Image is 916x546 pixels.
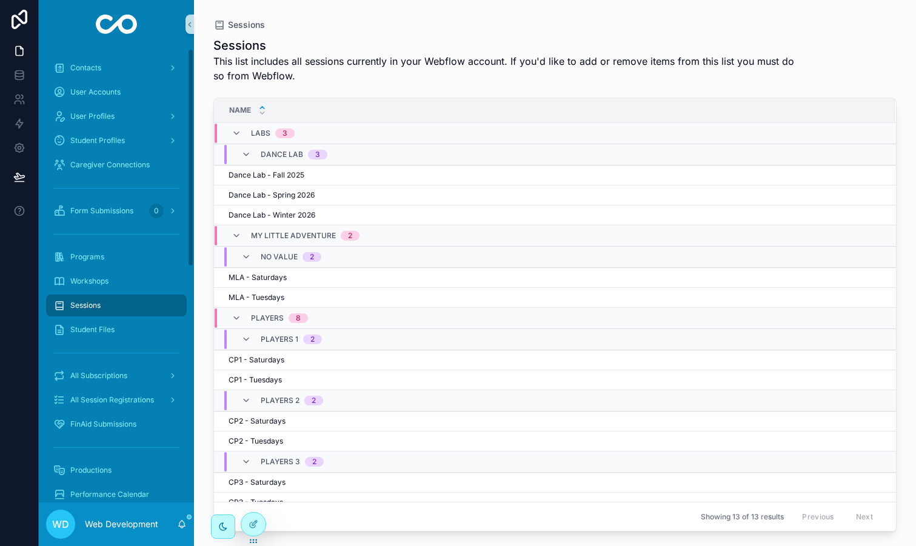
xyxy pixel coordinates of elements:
div: scrollable content [39,48,194,502]
a: CP1 - Tuesdays [229,375,880,385]
a: CP2 - Saturdays [229,416,880,426]
span: CP1 - Saturdays [229,355,284,365]
span: My Little Adventure [251,231,336,241]
span: User Accounts [70,87,121,97]
a: All Subscriptions [46,365,187,387]
span: Dance Lab - Spring 2026 [229,190,315,200]
span: Programs [70,252,104,262]
a: Student Profiles [46,130,187,151]
div: 2 [310,252,314,262]
a: Dance Lab - Winter 2026 [229,210,880,220]
div: 2 [310,335,315,344]
span: CP1 - Tuesdays [229,375,282,385]
div: 2 [312,457,316,467]
a: Caregiver Connections [46,154,187,176]
div: 8 [296,313,301,323]
div: 3 [282,128,287,138]
span: Players 3 [261,457,300,467]
span: MLA - Tuesdays [229,293,284,302]
a: Productions [46,459,187,481]
a: Programs [46,246,187,268]
span: Dance Lab [261,150,303,159]
span: Players 1 [261,335,298,344]
span: Labs [251,128,270,138]
span: Players 2 [261,396,299,405]
span: All Subscriptions [70,371,127,381]
img: App logo [96,15,138,34]
a: CP1 - Saturdays [229,355,880,365]
span: User Profiles [70,112,115,121]
a: User Accounts [46,81,187,103]
div: 0 [149,204,164,218]
a: Contacts [46,57,187,79]
span: Sessions [228,19,265,31]
span: FinAid Submissions [70,419,136,429]
span: Student Profiles [70,136,125,145]
span: CP3 - Tuesdays [229,498,283,507]
a: MLA - Saturdays [229,273,880,282]
span: Student Files [70,325,115,335]
a: CP2 - Tuesdays [229,436,880,446]
a: MLA - Tuesdays [229,293,880,302]
a: Dance Lab - Fall 2025 [229,170,880,180]
a: Performance Calendar [46,484,187,505]
span: All Session Registrations [70,395,154,405]
span: MLA - Saturdays [229,273,287,282]
span: Productions [70,465,112,475]
span: Dance Lab - Fall 2025 [229,170,304,180]
a: Sessions [213,19,265,31]
a: Sessions [46,295,187,316]
a: Dance Lab - Spring 2026 [229,190,880,200]
span: Players [251,313,284,323]
span: Performance Calendar [70,490,149,499]
div: 2 [348,231,352,241]
div: 2 [312,396,316,405]
a: User Profiles [46,105,187,127]
a: CP3 - Saturdays [229,478,880,487]
a: CP3 - Tuesdays [229,498,880,507]
span: Name [229,105,251,115]
span: Contacts [70,63,101,73]
span: Showing 13 of 13 results [701,512,784,522]
h1: Sessions [213,37,806,54]
span: No value [261,252,298,262]
a: Student Files [46,319,187,341]
span: Sessions [70,301,101,310]
div: 3 [315,150,320,159]
span: Workshops [70,276,109,286]
span: WD [52,517,69,531]
span: CP2 - Saturdays [229,416,286,426]
a: All Session Registrations [46,389,187,411]
span: Form Submissions [70,206,133,216]
a: FinAid Submissions [46,413,187,435]
span: Caregiver Connections [70,160,150,170]
p: This list includes all sessions currently in your Webflow account. If you'd like to add or remove... [213,54,806,83]
span: CP2 - Tuesdays [229,436,283,446]
span: Dance Lab - Winter 2026 [229,210,315,220]
span: CP3 - Saturdays [229,478,286,487]
a: Workshops [46,270,187,292]
p: Web Development [85,518,158,530]
a: Form Submissions0 [46,200,187,222]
